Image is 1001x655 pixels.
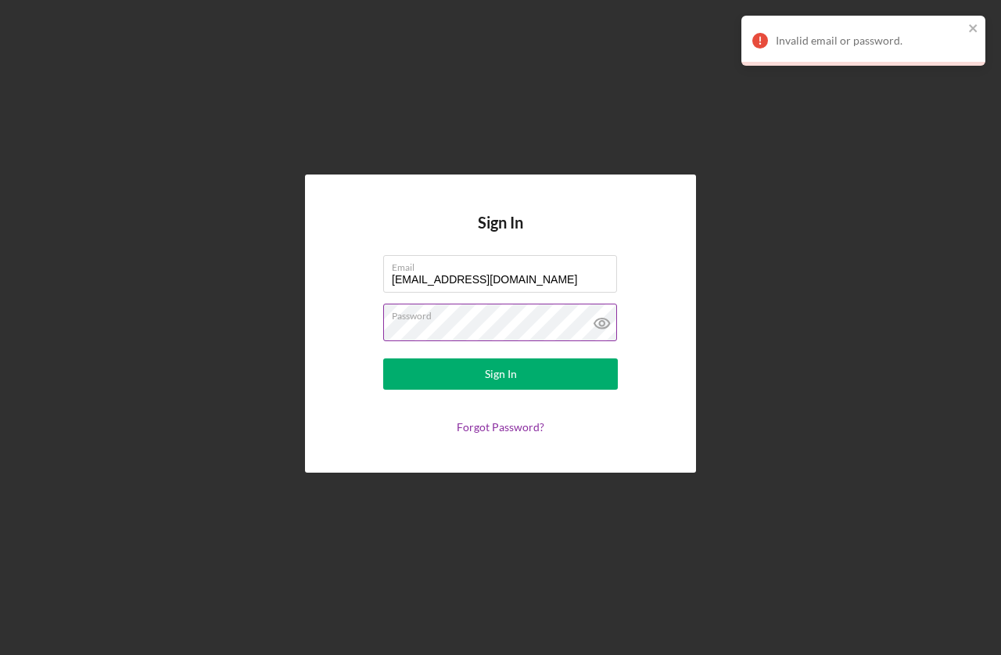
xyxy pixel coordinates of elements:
[383,358,618,390] button: Sign In
[968,22,979,37] button: close
[392,256,617,273] label: Email
[776,34,963,47] div: Invalid email or password.
[457,420,544,434] a: Forgot Password?
[392,304,617,322] label: Password
[485,358,517,390] div: Sign In
[478,214,523,255] h4: Sign In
